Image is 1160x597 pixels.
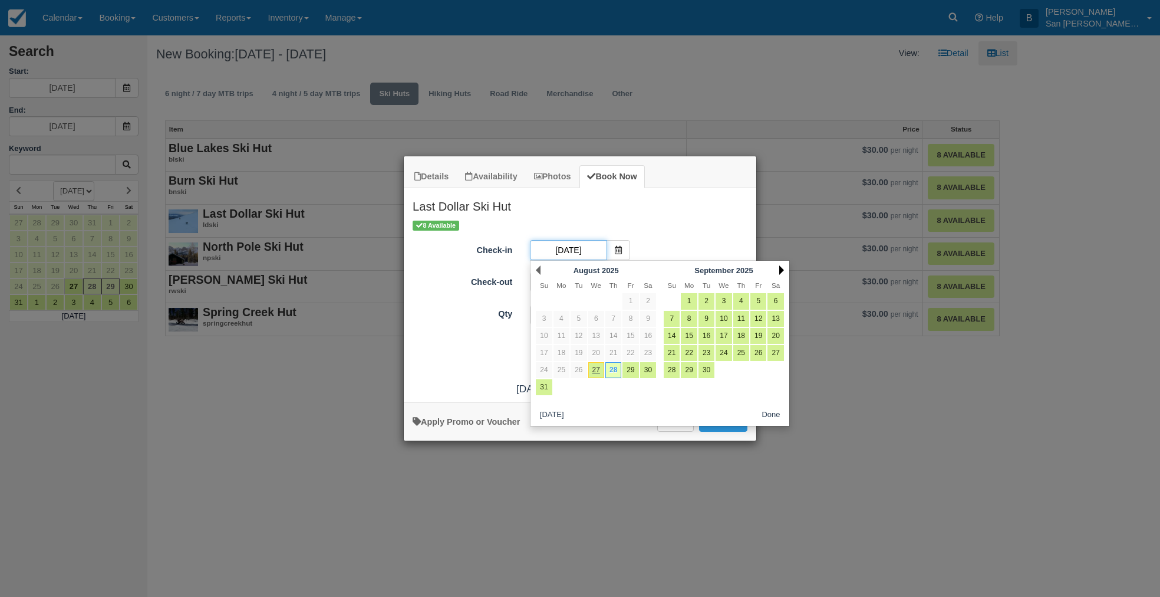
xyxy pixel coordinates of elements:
a: 9 [640,311,656,327]
a: 23 [640,345,656,361]
a: 12 [750,311,766,327]
span: Friday [628,281,634,289]
a: 15 [681,328,697,344]
a: 8 [681,311,697,327]
div: Item Modal [404,188,756,396]
a: 18 [553,345,569,361]
span: Wednesday [719,281,729,289]
a: 23 [698,345,714,361]
span: Wednesday [591,281,601,289]
a: 27 [588,362,604,378]
a: Prev [536,265,541,275]
a: 26 [750,345,766,361]
a: 12 [571,328,586,344]
span: August [574,266,600,275]
a: Availability [457,165,525,188]
a: Book Now [579,165,644,188]
a: 17 [536,345,552,361]
label: Qty [404,304,521,320]
span: Tuesday [703,281,710,289]
a: 9 [698,311,714,327]
a: 22 [681,345,697,361]
a: 20 [767,328,783,344]
a: 11 [553,328,569,344]
span: 2025 [602,266,619,275]
label: Check-in [404,240,521,257]
a: 10 [536,328,552,344]
a: 2 [640,293,656,309]
a: 20 [588,345,604,361]
span: Sunday [540,281,548,289]
a: 26 [571,362,586,378]
h2: Last Dollar Ski Hut [404,188,756,219]
a: 3 [536,311,552,327]
a: 7 [664,311,680,327]
a: 31 [536,379,552,395]
a: 24 [716,345,731,361]
span: September [694,266,734,275]
a: 30 [640,362,656,378]
span: 8 Available [413,221,459,231]
a: Details [407,165,456,188]
a: 6 [767,293,783,309]
span: Sunday [668,281,676,289]
span: Tuesday [575,281,582,289]
a: 16 [698,328,714,344]
a: 28 [664,362,680,378]
a: Next [779,265,784,275]
span: 2025 [736,266,753,275]
a: 8 [622,311,638,327]
span: Friday [755,281,762,289]
a: 14 [605,328,621,344]
a: 13 [767,311,783,327]
a: 29 [681,362,697,378]
a: 29 [622,362,638,378]
a: 1 [681,293,697,309]
button: Done [757,408,785,422]
span: Thursday [609,281,618,289]
a: 27 [767,345,783,361]
a: 5 [571,311,586,327]
a: 4 [733,293,749,309]
a: 3 [716,293,731,309]
a: 14 [664,328,680,344]
a: 19 [750,328,766,344]
a: 24 [536,362,552,378]
a: 6 [588,311,604,327]
a: 11 [733,311,749,327]
a: 25 [553,362,569,378]
div: : [404,382,756,396]
span: Saturday [772,281,780,289]
a: 28 [605,362,621,378]
label: Check-out [404,272,521,288]
a: 1 [622,293,638,309]
a: 5 [750,293,766,309]
a: 4 [553,311,569,327]
a: 22 [622,345,638,361]
a: 7 [605,311,621,327]
a: Apply Voucher [413,417,520,427]
span: Thursday [737,281,746,289]
a: 17 [716,328,731,344]
a: 30 [698,362,714,378]
a: 2 [698,293,714,309]
button: [DATE] [535,408,568,422]
a: 18 [733,328,749,344]
span: [DATE] - [DATE] [516,383,589,395]
a: 21 [664,345,680,361]
a: 10 [716,311,731,327]
a: 21 [605,345,621,361]
a: 16 [640,328,656,344]
a: 19 [571,345,586,361]
a: 13 [588,328,604,344]
a: 15 [622,328,638,344]
a: Photos [526,165,579,188]
span: Monday [556,281,566,289]
span: Saturday [644,281,652,289]
span: Monday [684,281,694,289]
a: 25 [733,345,749,361]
